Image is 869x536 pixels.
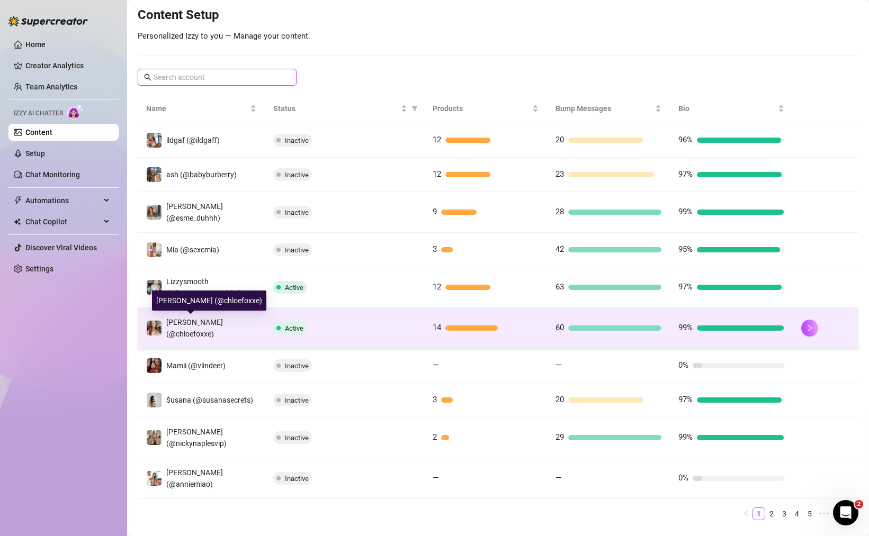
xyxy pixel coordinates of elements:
[285,475,309,483] span: Inactive
[285,324,303,332] span: Active
[138,7,858,24] h3: Content Setup
[678,395,693,404] span: 97%
[25,57,110,74] a: Creator Analytics
[424,94,547,123] th: Products
[556,395,564,404] span: 20
[556,323,564,332] span: 60
[147,167,162,182] img: ash (@babyburberry)
[678,207,693,216] span: 99%
[556,135,564,144] span: 20
[25,40,46,49] a: Home
[285,208,309,216] span: Inactive
[285,396,309,404] span: Inactive
[147,321,162,335] img: Chloe (@chloefoxxe)
[678,282,693,292] span: 97%
[433,432,437,442] span: 2
[166,468,223,488] span: [PERSON_NAME] (@anniemiao)
[833,500,858,525] iframe: Intercom live chat
[67,104,84,120] img: AI Chatter
[25,128,52,137] a: Content
[804,508,816,520] a: 5
[556,103,653,114] span: Bump Messages
[147,133,162,148] img: ildgaf (@ildgaff)
[147,430,162,445] img: Nicky (@nickynaplesvip)
[273,103,399,114] span: Status
[25,213,101,230] span: Chat Copilot
[433,323,441,332] span: 14
[556,432,564,442] span: 29
[25,83,77,91] a: Team Analytics
[14,108,63,119] span: Izzy AI Chatter
[433,103,530,114] span: Products
[556,360,562,370] span: —
[25,149,45,158] a: Setup
[409,101,420,116] span: filter
[285,171,309,179] span: Inactive
[855,500,863,508] span: 2
[670,94,793,123] th: Bio
[25,265,53,273] a: Settings
[25,170,80,179] a: Chat Monitoring
[556,282,564,292] span: 63
[740,507,752,520] li: Previous Page
[678,432,693,442] span: 99%
[147,205,162,220] img: Esmeralda (@esme_duhhh)
[778,508,790,520] a: 3
[166,202,223,222] span: [PERSON_NAME] (@esme_duhhh)
[166,170,237,179] span: ash (@babyburberry)
[166,246,219,254] span: Mia (@sexcmia)
[433,244,437,254] span: 3
[285,362,309,370] span: Inactive
[411,105,418,112] span: filter
[433,169,441,179] span: 12
[752,507,765,520] li: 1
[147,280,162,295] img: Lizzysmooth (@lizzzzzzysmoothlight)
[547,94,670,123] th: Bump Messages
[678,323,693,332] span: 99%
[147,358,162,373] img: Mamii (@vlindeer)
[166,136,220,144] span: ildgaf (@ildgaff)
[753,508,765,520] a: 1
[154,71,282,83] input: Search account
[678,169,693,179] span: 97%
[791,507,803,520] li: 4
[138,31,310,41] span: Personalized Izzy to you — Manage your content.
[166,361,226,370] span: Mamii (@vlindeer)
[766,508,777,520] a: 2
[433,207,437,216] span: 9
[285,434,309,442] span: Inactive
[678,473,688,483] span: 0%
[678,244,693,254] span: 95%
[265,94,424,123] th: Status
[14,196,22,205] span: thunderbolt
[147,471,162,486] img: Annie (@anniemiao)
[556,207,564,216] span: 28
[152,290,266,311] div: [PERSON_NAME] (@chloefoxxe)
[801,320,818,337] button: right
[556,473,562,483] span: —
[765,507,778,520] li: 2
[14,218,21,225] img: Chat Copilot
[678,135,693,144] span: 96%
[166,428,227,448] span: [PERSON_NAME] (@nickynaplesvip)
[285,246,309,254] span: Inactive
[433,135,441,144] span: 12
[147,242,162,257] img: Mia (@sexcmia)
[806,324,813,332] span: right
[25,243,97,252] a: Discover Viral Videos
[147,393,162,407] img: $usana (@susanasecrets)
[791,508,803,520] a: 4
[138,94,265,123] th: Name
[433,282,441,292] span: 12
[556,169,564,179] span: 23
[8,16,88,26] img: logo-BBDzfeDw.svg
[433,473,439,483] span: —
[433,360,439,370] span: —
[433,395,437,404] span: 3
[144,74,151,81] span: search
[25,192,101,209] span: Automations
[743,510,749,516] span: left
[285,137,309,144] span: Inactive
[146,103,248,114] span: Name
[166,277,247,297] span: Lizzysmooth (@lizzzzzzysmoothlight)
